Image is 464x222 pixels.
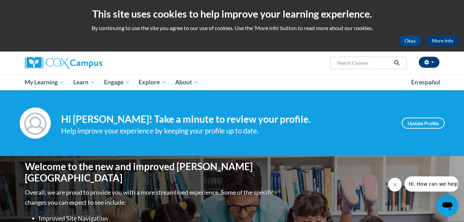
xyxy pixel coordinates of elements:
[61,113,391,125] h4: Hi [PERSON_NAME]! Take a minute to review your profile.
[73,78,95,86] span: Learn
[436,194,458,216] iframe: Button to launch messaging window
[175,78,199,86] span: About
[391,59,402,67] button: Search
[20,108,51,139] img: Profile Image
[405,176,458,192] iframe: Message from company
[5,24,459,32] p: By continuing to use the site you agree to our use of cookies. Use the ‘More info’ button to read...
[25,161,275,184] h1: Welcome to the new and improved [PERSON_NAME][GEOGRAPHIC_DATA]
[20,74,69,90] a: My Learning
[5,7,459,21] h2: This site uses cookies to help improve your learning experience.
[25,57,156,69] a: Cox Campus
[411,78,440,86] span: En español
[4,5,56,10] span: Hi. How can we help?
[100,74,134,90] a: Engage
[336,59,391,67] input: Search Courses
[25,78,64,86] span: My Learning
[402,118,445,129] a: Update Profile
[25,57,102,69] img: Cox Campus
[171,74,203,90] a: About
[139,78,166,86] span: Explore
[61,125,391,137] div: Help improve your experience by keeping your profile up to date.
[15,74,450,90] div: Main menu
[134,74,171,90] a: Explore
[407,75,445,90] a: En español
[25,187,275,207] p: Overall, we are proud to provide you with a more streamlined experience. Some of the specific cha...
[426,35,459,46] a: More Info
[104,78,130,86] span: Engage
[388,178,402,192] iframe: Close message
[399,35,421,46] button: Okay
[419,57,439,68] button: Account Settings
[69,74,100,90] a: Learn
